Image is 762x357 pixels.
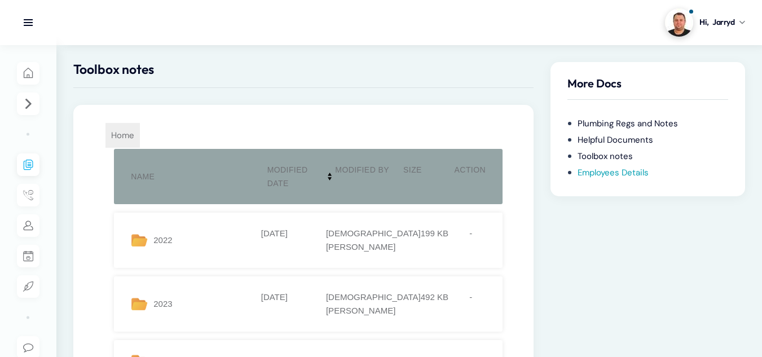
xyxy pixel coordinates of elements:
[73,62,534,77] h1: Toolbox notes
[469,227,486,254] div: -
[131,290,261,318] div: 2023
[567,77,728,100] h5: More Docs
[261,227,326,254] div: [DATE]
[421,290,469,318] div: 492 KB
[403,163,455,190] div: Size
[326,227,421,254] div: [DEMOGRAPHIC_DATA][PERSON_NAME]
[335,163,403,190] div: Modified By
[131,234,148,247] img: folder.svg
[328,177,332,180] img: drop-down-arrow.png
[578,151,633,162] a: Toolbox notes
[665,8,745,37] a: Profile picture of Jarryd ShelleyHi,Jarryd
[131,227,261,254] div: 2022
[469,290,486,318] div: -
[328,173,332,176] img: drop-down-arrow.png
[578,167,649,178] a: Employees Details
[105,123,140,148] span: Home
[326,290,421,318] div: [DEMOGRAPHIC_DATA][PERSON_NAME]
[578,134,653,146] a: Helpful Documents
[421,227,469,254] div: 199 KB
[578,118,678,129] a: Plumbing Regs and Notes
[665,8,693,37] img: Profile picture of Jarryd Shelley
[131,163,267,190] div: Name
[712,16,734,28] span: Jarryd
[131,298,148,311] img: folder.svg
[267,163,336,190] div: Modified Date
[261,290,326,318] div: [DATE]
[699,16,708,28] span: Hi,
[455,163,486,190] div: Action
